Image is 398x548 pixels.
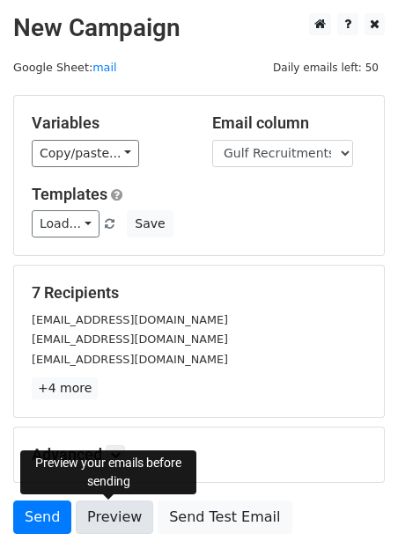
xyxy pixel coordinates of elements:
a: Copy/paste... [32,140,139,167]
h5: Variables [32,113,186,133]
a: +4 more [32,377,98,399]
a: mail [92,61,116,74]
h5: Advanced [32,445,366,464]
small: Google Sheet: [13,61,117,74]
a: Load... [32,210,99,237]
a: Send Test Email [158,501,291,534]
a: Preview [76,501,153,534]
a: Daily emails left: 50 [267,61,385,74]
small: [EMAIL_ADDRESS][DOMAIN_NAME] [32,353,228,366]
button: Save [127,210,173,237]
a: Templates [32,185,107,203]
small: [EMAIL_ADDRESS][DOMAIN_NAME] [32,332,228,346]
h5: Email column [212,113,366,133]
a: Send [13,501,71,534]
small: [EMAIL_ADDRESS][DOMAIN_NAME] [32,313,228,326]
h2: New Campaign [13,13,385,43]
h5: 7 Recipients [32,283,366,303]
div: Preview your emails before sending [20,450,196,494]
iframe: Chat Widget [310,464,398,548]
span: Daily emails left: 50 [267,58,385,77]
